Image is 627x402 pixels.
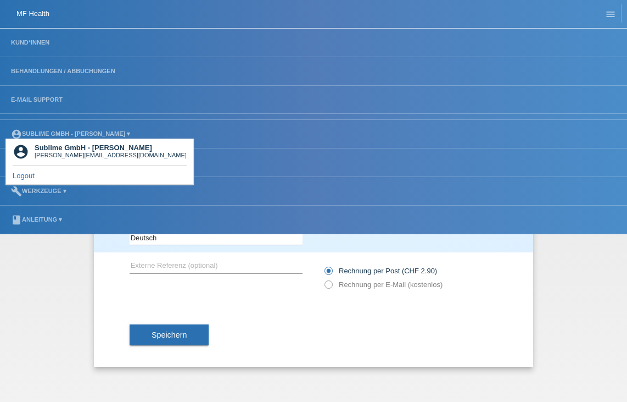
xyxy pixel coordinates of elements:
div: [PERSON_NAME][EMAIL_ADDRESS][DOMAIN_NAME] [35,152,187,158]
a: account_circleSublime GmbH - [PERSON_NAME] ▾ [5,130,136,137]
a: E-Mail Support [5,96,68,103]
input: Rechnung per Post (CHF 2.90) [324,267,332,280]
label: Rechnung per Post (CHF 2.90) [324,267,437,275]
i: menu [605,9,616,20]
i: account_circle [11,129,22,140]
i: build [11,186,22,197]
a: menu [600,10,622,17]
a: bookAnleitung ▾ [5,216,68,223]
a: Kund*innen [5,39,55,46]
a: Logout [13,172,35,180]
button: Speichern [130,324,209,345]
b: Sublime GmbH - [PERSON_NAME] [35,144,152,152]
label: Rechnung per E-Mail (kostenlos) [324,280,443,289]
i: account_circle [13,144,29,160]
a: Behandlungen / Abbuchungen [5,68,121,74]
input: Rechnung per E-Mail (kostenlos) [324,280,332,294]
i: book [11,214,22,225]
a: MF Health [16,9,49,18]
a: buildWerkzeuge ▾ [5,188,72,194]
span: Speichern [152,331,187,339]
